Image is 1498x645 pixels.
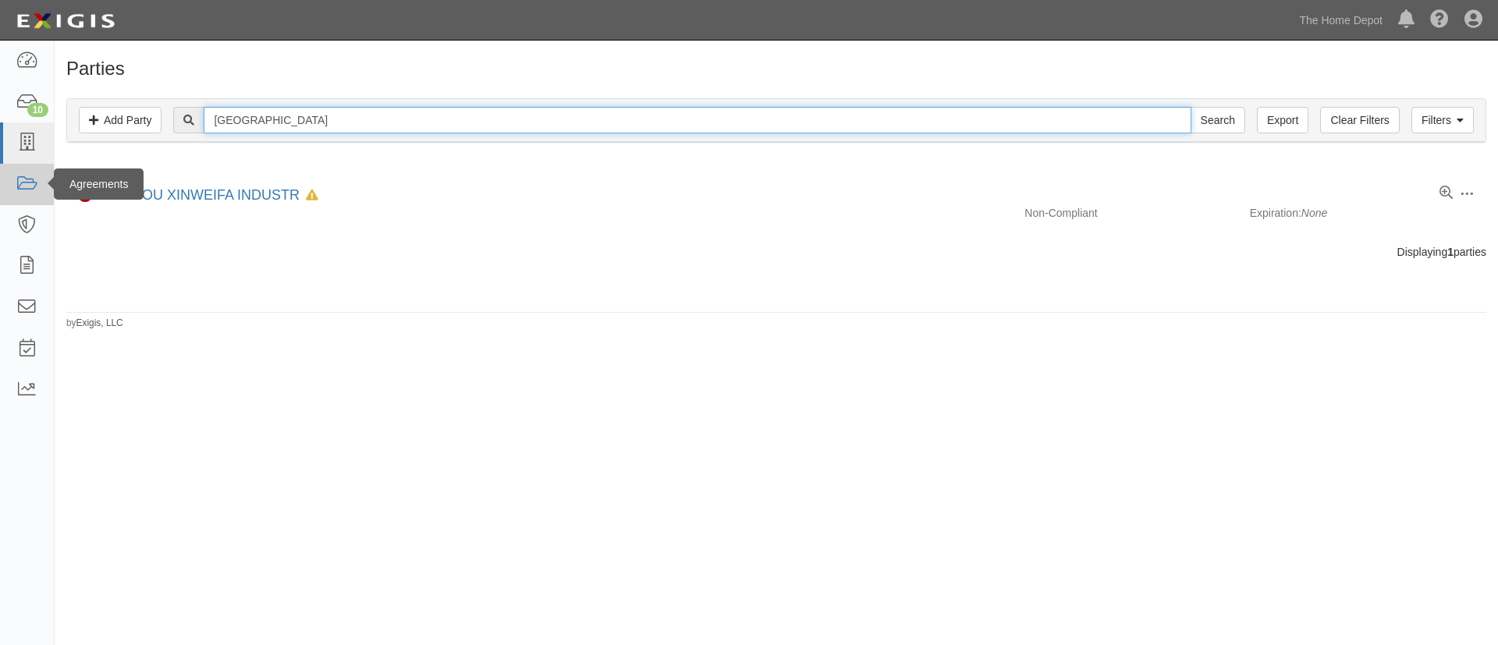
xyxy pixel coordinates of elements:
[79,107,162,133] a: Add Party
[78,190,93,201] i: Non-Compliant
[1447,246,1454,258] b: 1
[12,7,119,35] img: logo-5460c22ac91f19d4615b14bd174203de0afe785f0fc80cf4dbbc73dc1793850b.png
[54,168,144,200] div: Agreements
[1250,205,1486,221] div: Expiration:
[1291,5,1390,36] a: The Home Depot
[1411,107,1474,133] a: Filters
[66,58,1486,79] h1: Parties
[1430,11,1449,30] i: Help Center - Complianz
[76,317,123,328] a: Exigis, LLC
[93,186,318,206] div: HUIZHOU XINWEIFA INDUSTR
[1301,207,1327,219] i: None
[1013,205,1249,221] div: Non-Compliant
[1191,107,1245,133] input: Search
[1320,107,1399,133] a: Clear Filters
[66,317,123,330] small: by
[1257,107,1308,133] a: Export
[204,107,1191,133] input: Search
[27,103,48,117] div: 10
[1439,186,1453,201] a: View results summary
[55,244,1498,260] div: Displaying parties
[306,190,318,201] i: In Default since 09/11/2023
[99,187,300,203] a: HUIZHOU XINWEIFA INDUSTR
